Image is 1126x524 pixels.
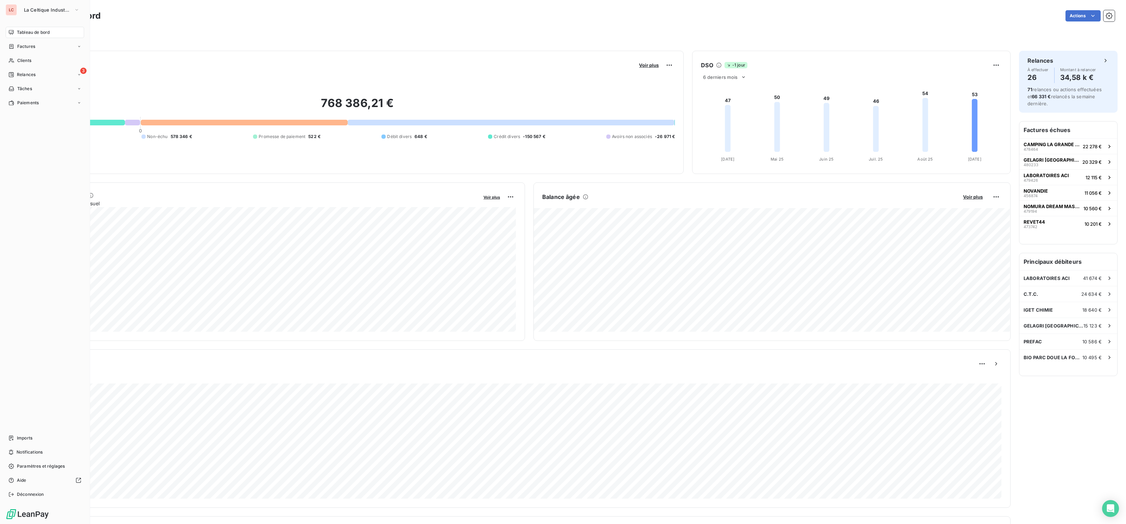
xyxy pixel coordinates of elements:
[1027,56,1053,65] h6: Relances
[6,475,84,486] a: Aide
[171,133,192,140] span: 578 346 €
[1024,157,1080,163] span: GELAGRI [GEOGRAPHIC_DATA]
[725,62,747,68] span: -1 jour
[308,133,321,140] span: 522 €
[483,195,500,200] span: Voir plus
[1027,87,1102,106] span: relances ou actions effectuées et relancés la semaine dernière.
[1027,87,1032,92] span: 71
[771,157,784,162] tspan: Mai 25
[17,86,32,92] span: Tâches
[1065,10,1101,21] button: Actions
[1060,72,1096,83] h4: 34,58 k €
[1083,206,1102,211] span: 10 560 €
[1082,307,1102,313] span: 18 640 €
[1086,175,1102,180] span: 12 115 €
[1024,323,1083,329] span: GELAGRI [GEOGRAPHIC_DATA]
[963,194,983,200] span: Voir plus
[17,29,50,36] span: Tableau de bord
[1083,275,1102,281] span: 41 674 €
[968,157,981,162] tspan: [DATE]
[1024,225,1037,229] span: 473742
[17,463,65,469] span: Paramètres et réglages
[40,96,675,117] h2: 768 386,21 €
[17,435,32,441] span: Imports
[542,193,580,201] h6: Balance âgée
[1019,121,1117,138] h6: Factures échues
[1024,204,1081,209] span: NOMURA DREAM MASTER EUROPE
[1024,291,1038,297] span: C.T.C.
[1083,144,1102,149] span: 22 278 €
[1019,185,1117,200] button: NOVANDIE45687411 056 €
[40,200,479,207] span: Chiffre d'affaires mensuel
[1024,339,1042,344] span: PREFAC
[481,194,502,200] button: Voir plus
[1060,68,1096,72] span: Montant à relancer
[918,157,933,162] tspan: Août 25
[17,477,26,484] span: Aide
[1024,163,1038,167] span: 480233
[1024,142,1080,147] span: CAMPING LA GRANDE VEYIERE
[24,7,71,13] span: La Celtique Industrielle
[387,133,412,140] span: Débit divers
[494,133,520,140] span: Crédit divers
[1024,188,1048,194] span: NOVANDIE
[17,449,43,455] span: Notifications
[523,133,545,140] span: -150 567 €
[1024,178,1038,182] span: 479426
[1102,500,1119,517] div: Open Intercom Messenger
[869,157,883,162] tspan: Juil. 25
[1024,194,1038,198] span: 456874
[1024,275,1070,281] span: LABORATOIRES ACI
[139,128,142,133] span: 0
[1019,154,1117,169] button: GELAGRI [GEOGRAPHIC_DATA]48023320 329 €
[17,57,31,64] span: Clients
[6,4,17,15] div: LC
[820,157,834,162] tspan: Juin 25
[1019,138,1117,154] button: CAMPING LA GRANDE VEYIERE47846422 278 €
[1027,68,1049,72] span: À effectuer
[17,43,35,50] span: Factures
[1019,169,1117,185] button: LABORATOIRES ACI47942612 115 €
[1082,355,1102,360] span: 10 495 €
[1024,355,1082,360] span: BIO PARC DOUE LA FONTAINE
[1081,291,1102,297] span: 24 634 €
[961,194,985,200] button: Voir plus
[1019,253,1117,270] h6: Principaux débiteurs
[1024,219,1045,225] span: REVET44
[1083,323,1102,329] span: 15 123 €
[1019,216,1117,231] button: REVET4447374210 201 €
[17,100,39,106] span: Paiements
[1024,173,1069,178] span: LABORATOIRES ACI
[1082,339,1102,344] span: 10 586 €
[703,74,738,80] span: 6 derniers mois
[259,133,305,140] span: Promesse de paiement
[17,71,36,78] span: Relances
[80,68,87,74] span: 3
[639,62,659,68] span: Voir plus
[637,62,661,68] button: Voir plus
[721,157,735,162] tspan: [DATE]
[1084,190,1102,196] span: 11 056 €
[415,133,427,140] span: 648 €
[655,133,675,140] span: -26 971 €
[1082,159,1102,165] span: 20 329 €
[1024,307,1053,313] span: IGET CHIMIE
[6,509,49,520] img: Logo LeanPay
[1024,209,1037,213] span: 479194
[1024,147,1038,151] span: 478464
[147,133,167,140] span: Non-échu
[1019,200,1117,216] button: NOMURA DREAM MASTER EUROPE47919410 560 €
[1027,72,1049,83] h4: 26
[17,491,44,498] span: Déconnexion
[701,61,713,69] h6: DSO
[612,133,652,140] span: Avoirs non associés
[1032,94,1051,99] span: 66 331 €
[1084,221,1102,227] span: 10 201 €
